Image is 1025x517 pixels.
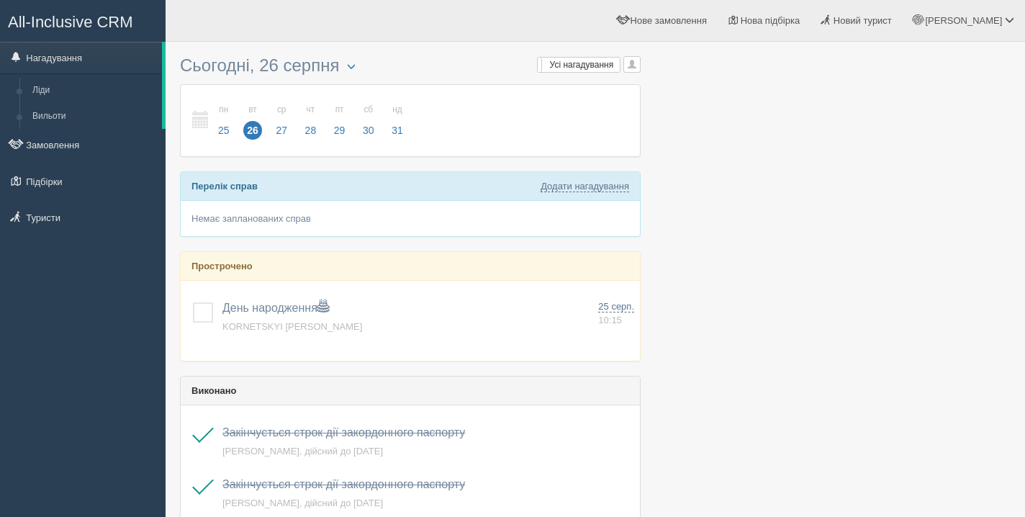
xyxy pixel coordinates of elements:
[302,104,320,116] small: чт
[388,104,407,116] small: нд
[8,13,133,31] span: All-Inclusive CRM
[191,261,253,271] b: Прострочено
[388,121,407,140] span: 31
[180,56,641,77] h3: Сьогодні, 26 серпня
[215,104,233,116] small: пн
[1,1,165,40] a: All-Inclusive CRM
[302,121,320,140] span: 28
[272,121,291,140] span: 27
[222,321,362,332] a: KORNETSKYI [PERSON_NAME]
[598,300,634,327] a: 25 серп. 10:15
[598,301,634,313] span: 25 серп.
[215,121,233,140] span: 25
[741,15,800,26] span: Нова підбірка
[239,96,266,145] a: вт 26
[222,426,465,439] a: Закінчується строк дії закордонного паспорту
[598,315,622,325] span: 10:15
[834,15,892,26] span: Новий турист
[550,60,614,70] span: Усі нагадування
[222,302,329,314] a: День народження
[541,181,629,192] a: Додати нагадування
[355,96,382,145] a: сб 30
[272,104,291,116] small: ср
[925,15,1002,26] span: [PERSON_NAME]
[243,104,262,116] small: вт
[359,104,378,116] small: сб
[631,15,707,26] span: Нове замовлення
[330,104,349,116] small: пт
[26,78,162,104] a: Ліди
[210,96,238,145] a: пн 25
[268,96,295,145] a: ср 27
[191,385,237,396] b: Виконано
[359,121,378,140] span: 30
[222,446,383,457] a: [PERSON_NAME], дійсний до [DATE]
[384,96,407,145] a: нд 31
[181,201,640,236] div: Немає запланованих справ
[222,498,383,508] a: [PERSON_NAME], дійсний до [DATE]
[297,96,325,145] a: чт 28
[330,121,349,140] span: 29
[222,478,465,490] a: Закінчується строк дії закордонного паспорту
[326,96,353,145] a: пт 29
[26,104,162,130] a: Вильоти
[243,121,262,140] span: 26
[191,181,258,192] b: Перелік справ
